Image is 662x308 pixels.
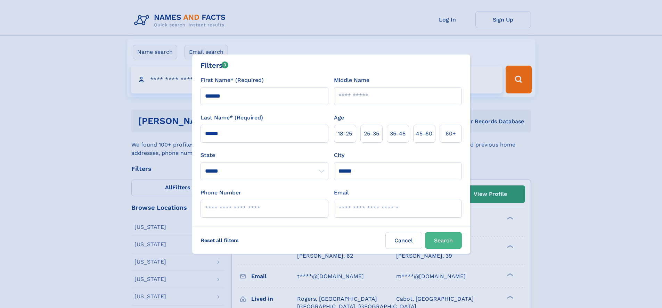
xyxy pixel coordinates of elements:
label: Email [334,189,349,197]
button: Search [425,232,462,249]
label: Last Name* (Required) [201,114,263,122]
span: 60+ [446,130,456,138]
label: Cancel [385,232,422,249]
label: Age [334,114,344,122]
span: 35‑45 [390,130,406,138]
label: Reset all filters [196,232,243,249]
label: Phone Number [201,189,241,197]
label: State [201,151,328,159]
span: 45‑60 [416,130,432,138]
span: 18‑25 [338,130,352,138]
div: Filters [201,60,229,70]
label: Middle Name [334,76,369,84]
label: City [334,151,344,159]
label: First Name* (Required) [201,76,264,84]
span: 25‑35 [364,130,379,138]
